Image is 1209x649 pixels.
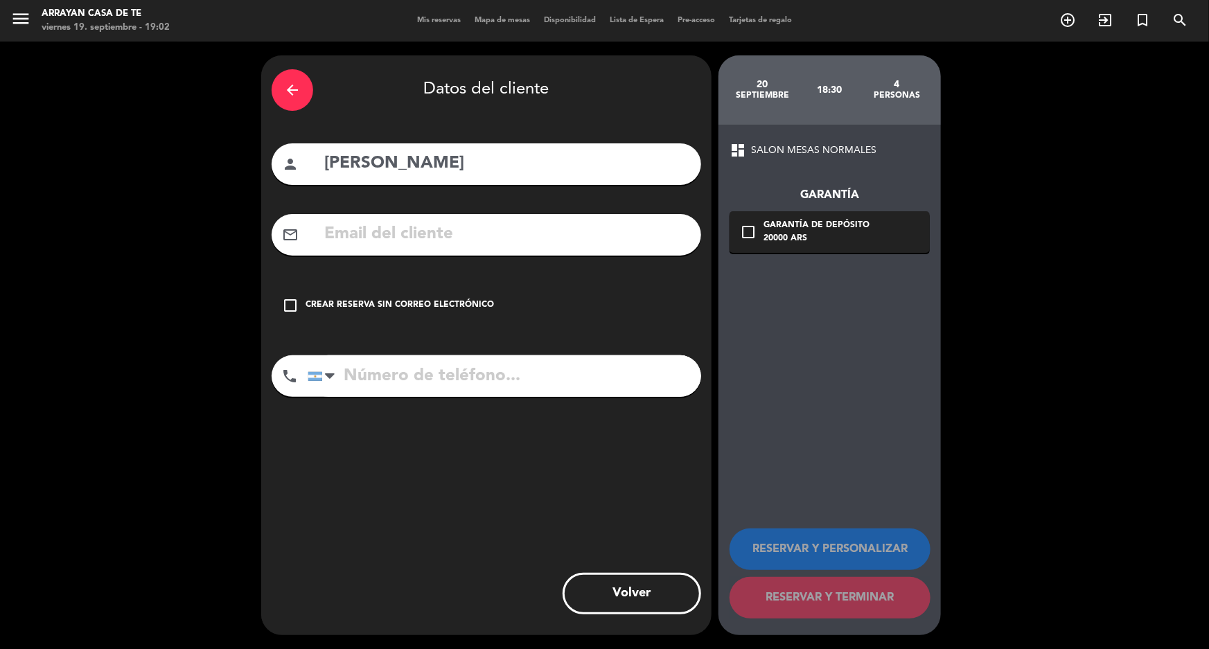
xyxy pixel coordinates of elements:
div: viernes 19. septiembre - 19:02 [42,21,170,35]
input: Nombre del cliente [323,150,691,178]
button: menu [10,8,31,34]
div: Garantía [730,186,930,204]
div: Garantía de depósito [764,219,870,233]
span: Tarjetas de regalo [722,17,799,24]
button: RESERVAR Y TERMINAR [730,577,930,619]
i: check_box_outline_blank [740,224,757,240]
button: Volver [563,573,701,614]
div: Crear reserva sin correo electrónico [306,299,494,312]
div: Argentina: +54 [308,356,340,396]
input: Número de teléfono... [308,355,701,397]
i: phone [281,368,298,384]
span: SALON MESAS NORMALES [751,143,876,159]
i: search [1172,12,1188,28]
input: Email del cliente [323,220,691,249]
span: Mapa de mesas [468,17,537,24]
i: exit_to_app [1097,12,1113,28]
i: check_box_outline_blank [282,297,299,314]
div: Datos del cliente [272,66,701,114]
div: personas [863,90,930,101]
span: Lista de Espera [603,17,671,24]
i: turned_in_not [1134,12,1151,28]
span: Mis reservas [410,17,468,24]
button: RESERVAR Y PERSONALIZAR [730,528,930,570]
span: Disponibilidad [537,17,603,24]
i: add_circle_outline [1059,12,1076,28]
i: menu [10,8,31,29]
div: Arrayan Casa de Te [42,7,170,21]
span: Pre-acceso [671,17,722,24]
div: 18:30 [796,66,863,114]
div: 4 [863,79,930,90]
i: arrow_back [284,82,301,98]
div: septiembre [729,90,796,101]
span: dashboard [730,142,746,159]
div: 20 [729,79,796,90]
div: 20000 ARS [764,232,870,246]
i: mail_outline [282,226,299,243]
i: person [282,156,299,172]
